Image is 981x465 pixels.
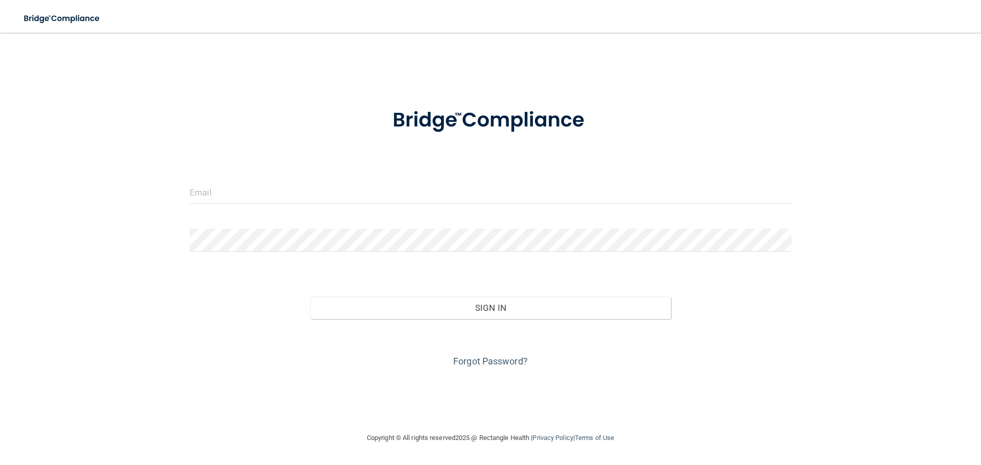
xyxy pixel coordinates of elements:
[310,297,671,319] button: Sign In
[371,94,610,147] img: bridge_compliance_login_screen.278c3ca4.svg
[575,434,614,442] a: Terms of Use
[532,434,573,442] a: Privacy Policy
[453,356,528,366] a: Forgot Password?
[15,8,109,29] img: bridge_compliance_login_screen.278c3ca4.svg
[190,181,791,204] input: Email
[304,422,677,454] div: Copyright © All rights reserved 2025 @ Rectangle Health | |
